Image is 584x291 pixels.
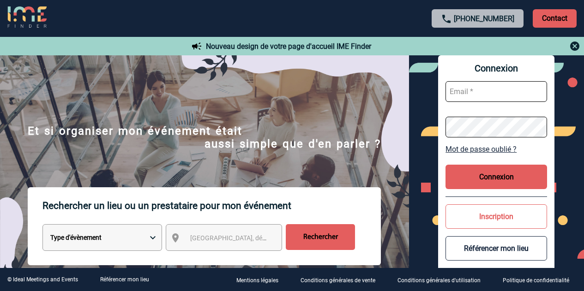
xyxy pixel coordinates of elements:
p: Mentions légales [236,277,278,284]
p: Politique de confidentialité [503,277,569,284]
p: Contact [533,9,577,28]
a: Mentions légales [229,275,293,284]
span: Connexion [446,63,547,74]
a: Conditions générales d'utilisation [390,275,495,284]
span: [GEOGRAPHIC_DATA], département, région... [190,234,319,242]
div: © Ideal Meetings and Events [7,276,78,283]
button: Inscription [446,204,547,229]
input: Email * [446,81,547,102]
a: Politique de confidentialité [495,275,584,284]
a: Conditions générales de vente [293,275,390,284]
a: Référencer mon lieu [100,276,149,283]
p: Rechercher un lieu ou un prestataire pour mon événement [42,187,381,224]
button: Connexion [446,165,547,189]
a: [PHONE_NUMBER] [454,14,514,23]
button: Référencer mon lieu [446,236,547,261]
p: Conditions générales d'utilisation [397,277,481,284]
a: Mot de passe oublié ? [446,145,547,154]
input: Rechercher [286,224,355,250]
p: Conditions générales de vente [301,277,375,284]
img: call-24-px.png [441,13,452,24]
